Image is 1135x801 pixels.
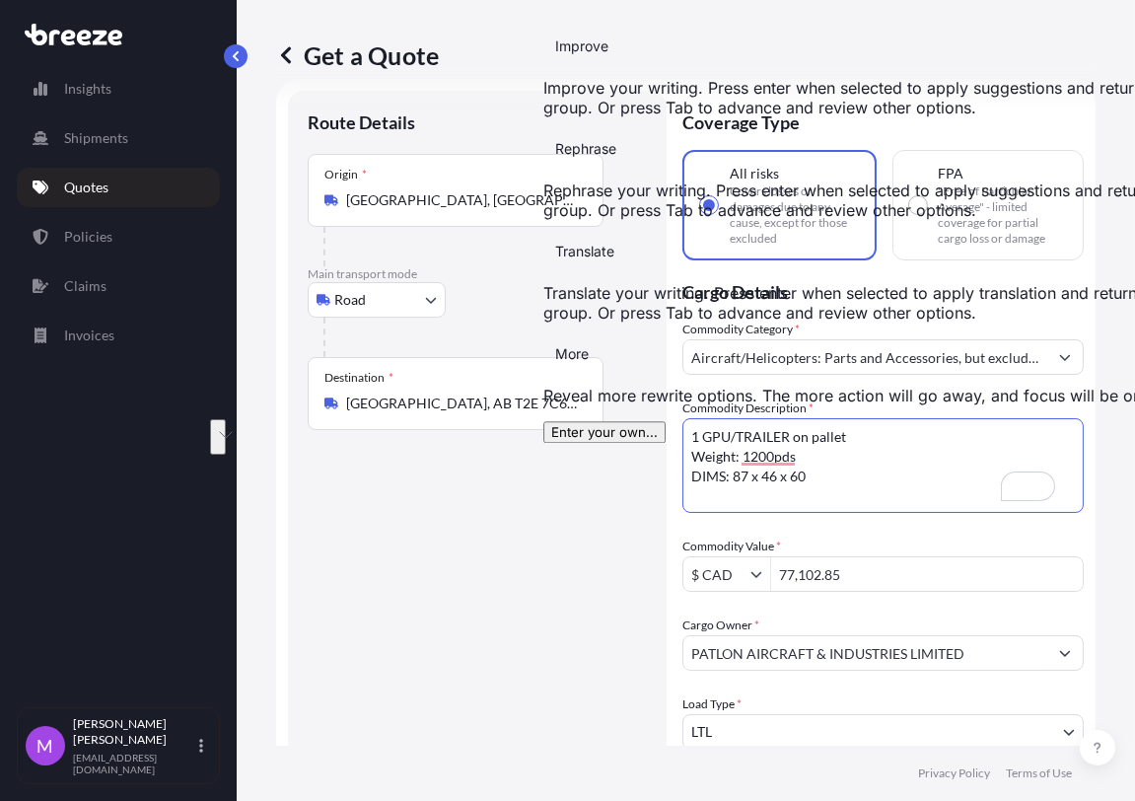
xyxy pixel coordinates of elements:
input: Full name [683,635,1047,671]
label: Commodity Value [682,537,781,556]
button: Show suggestions [1047,635,1083,671]
a: Terms of Use [1006,765,1072,781]
p: Route Details [308,110,415,134]
div: Destination [324,370,393,386]
p: Shipments [64,128,128,148]
span: LTL [691,722,712,742]
span: M [37,736,54,756]
p: Get a Quote [276,39,439,71]
p: [EMAIL_ADDRESS][DOMAIN_NAME] [73,752,195,775]
a: Claims [17,266,220,306]
p: Insights [64,79,111,99]
a: Policies [17,217,220,256]
input: Origin [346,190,579,210]
a: Invoices [17,316,220,355]
a: Privacy Policy [918,765,990,781]
input: Destination [346,394,579,413]
button: Select transport [308,282,446,318]
p: Invoices [64,326,114,345]
a: Shipments [17,118,220,158]
span: Load Type [682,694,742,714]
p: Quotes [64,178,108,197]
textarea: To enrich screen reader interactions, please activate Accessibility in Grammarly extension settings [682,418,1084,513]
label: Cargo Owner [682,616,759,635]
p: Main transport mode [308,266,647,282]
p: [PERSON_NAME] [PERSON_NAME] [73,716,195,748]
button: Show suggestions [750,564,770,584]
span: Road [334,290,366,310]
a: Insights [17,69,220,109]
input: Commodity Value [683,556,750,592]
a: Quotes [17,168,220,207]
div: Origin [324,167,367,182]
input: Type amount [771,556,1083,592]
p: Claims [64,276,106,296]
p: Policies [64,227,112,247]
button: LTL [682,714,1084,750]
